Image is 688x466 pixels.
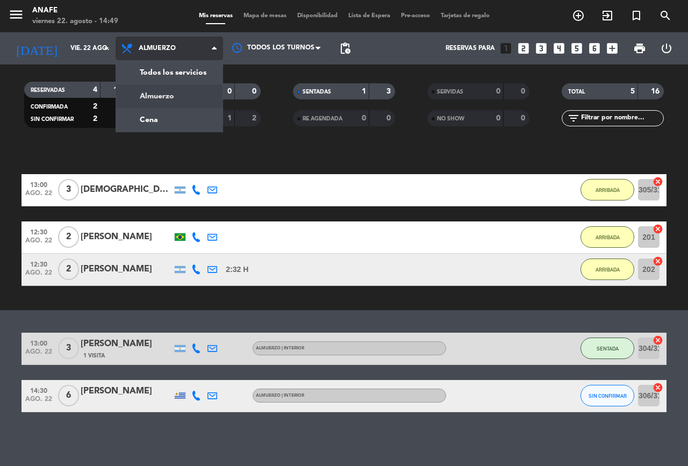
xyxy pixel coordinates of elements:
span: 3 [58,179,79,200]
span: ago. 22 [25,269,52,282]
i: cancel [653,176,663,187]
span: ALMUERZO | INTERIOR [256,393,304,398]
span: 12:30 [25,257,52,270]
span: print [633,42,646,55]
strong: 1 [227,114,232,122]
strong: 1 [362,88,366,95]
strong: 0 [252,88,259,95]
i: search [659,9,672,22]
i: looks_3 [534,41,548,55]
a: Cena [116,108,223,132]
span: ago. 22 [25,348,52,361]
a: Todos los servicios [116,61,223,84]
strong: 13 [113,86,124,94]
strong: 0 [496,114,500,122]
span: NO SHOW [437,116,464,121]
i: arrow_drop_down [100,42,113,55]
i: [DATE] [8,37,65,60]
span: pending_actions [339,42,352,55]
strong: 3 [386,88,393,95]
span: 3 [58,338,79,359]
strong: 0 [521,88,527,95]
i: looks_6 [587,41,601,55]
strong: 0 [521,114,527,122]
i: cancel [653,335,663,346]
span: 12:30 [25,225,52,238]
span: ARRIBADA [596,234,620,240]
span: Mis reservas [193,13,238,19]
span: Almuerzo [139,45,176,52]
i: power_settings_new [660,42,673,55]
div: viernes 22. agosto - 14:49 [32,16,118,27]
a: Almuerzo [116,84,223,108]
span: Pre-acceso [396,13,435,19]
div: LOG OUT [653,32,680,64]
span: ALMUERZO | INTERIOR [256,346,304,350]
span: ARRIBADA [596,267,620,273]
div: [PERSON_NAME] [81,230,172,244]
div: [PERSON_NAME] [81,384,172,398]
strong: 2 [93,103,97,110]
strong: 0 [496,88,500,95]
span: RE AGENDADA [303,116,342,121]
span: SERVIDAS [437,89,463,95]
strong: 2 [252,114,259,122]
span: SENTADAS [303,89,331,95]
i: add_box [605,41,619,55]
span: 6 [58,385,79,406]
span: Disponibilidad [292,13,343,19]
span: 14:30 [25,384,52,396]
span: SENTADA [597,346,619,352]
i: looks_one [499,41,513,55]
i: add_circle_outline [572,9,585,22]
strong: 0 [227,88,232,95]
span: 1 Visita [83,352,105,360]
span: Reservas para [446,45,495,52]
span: ago. 22 [25,190,52,202]
i: looks_two [517,41,531,55]
span: 13:00 [25,178,52,190]
span: SIN CONFIRMAR [589,393,627,399]
i: cancel [653,256,663,267]
strong: 2 [93,115,97,123]
strong: 4 [93,86,97,94]
span: ago. 22 [25,396,52,408]
span: 13:00 [25,336,52,349]
strong: 5 [630,88,635,95]
i: menu [8,6,24,23]
span: SIN CONFIRMAR [31,117,74,122]
span: Lista de Espera [343,13,396,19]
i: exit_to_app [601,9,614,22]
i: turned_in_not [630,9,643,22]
span: TOTAL [568,89,585,95]
span: RESERVADAS [31,88,65,93]
strong: 0 [386,114,393,122]
i: cancel [653,224,663,234]
i: looks_4 [552,41,566,55]
i: looks_5 [570,41,584,55]
i: filter_list [567,112,580,125]
span: ago. 22 [25,237,52,249]
div: [PERSON_NAME] [81,337,172,351]
span: 2:32 H [226,263,248,276]
span: Mapa de mesas [238,13,292,19]
strong: 16 [651,88,662,95]
strong: 0 [362,114,366,122]
span: 2 [58,259,79,280]
div: [DEMOGRAPHIC_DATA][PERSON_NAME] [81,183,172,197]
span: CONFIRMADA [31,104,68,110]
div: [PERSON_NAME] [81,262,172,276]
span: 2 [58,226,79,248]
span: Tarjetas de regalo [435,13,495,19]
i: cancel [653,382,663,393]
span: ARRIBADA [596,187,620,193]
div: ANAFE [32,5,118,16]
input: Filtrar por nombre... [580,112,663,124]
